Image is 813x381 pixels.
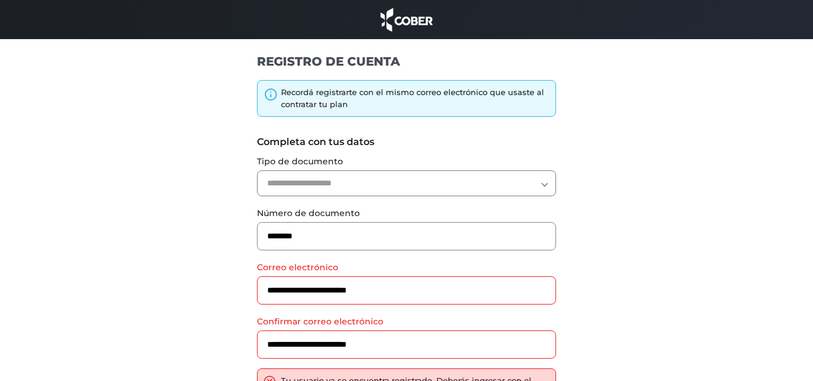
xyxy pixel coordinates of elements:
[257,261,556,274] label: Correo electrónico
[257,207,556,220] label: Número de documento
[257,135,556,149] label: Completa con tus datos
[257,155,556,168] label: Tipo de documento
[257,54,556,69] h1: REGISTRO DE CUENTA
[257,315,556,328] label: Confirmar correo electrónico
[377,6,436,33] img: cober_marca.png
[281,87,549,110] div: Recordá registrarte con el mismo correo electrónico que usaste al contratar tu plan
